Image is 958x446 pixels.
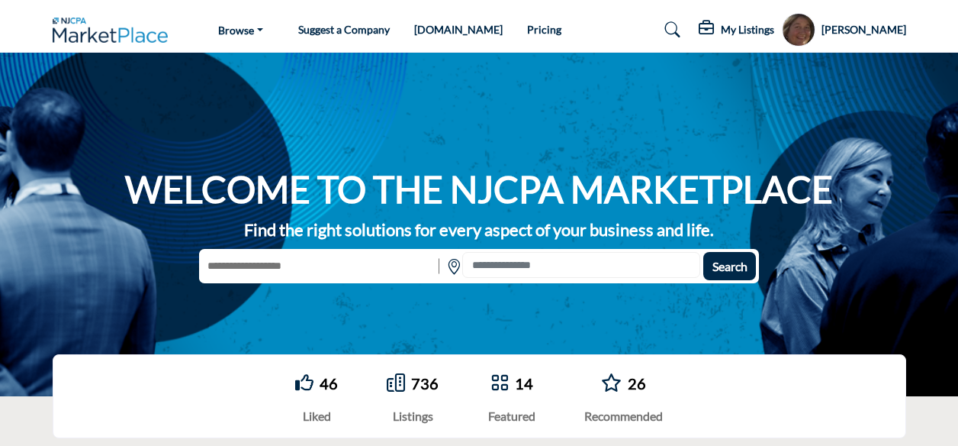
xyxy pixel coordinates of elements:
a: 26 [628,374,646,393]
i: Go to Liked [295,373,313,392]
a: Suggest a Company [298,23,390,36]
h5: [PERSON_NAME] [821,22,906,37]
span: Search [712,259,747,273]
a: [DOMAIN_NAME] [414,23,503,36]
div: Featured [488,407,535,425]
a: 14 [515,374,533,393]
a: 46 [320,374,338,393]
a: Pricing [527,23,561,36]
a: Browse [207,19,274,40]
button: Show hide supplier dropdown [782,13,815,47]
h5: My Listings [721,23,774,37]
div: Liked [295,407,338,425]
strong: Find the right solutions for every aspect of your business and life. [244,219,714,240]
h1: WELCOME TO THE NJCPA MARKETPLACE [125,166,833,213]
a: Go to Featured [490,373,509,394]
a: Search [650,18,690,42]
img: Site Logo [53,18,176,43]
a: Go to Recommended [601,373,622,394]
div: Listings [387,407,439,425]
button: Search [703,252,756,280]
a: 736 [411,374,439,393]
div: My Listings [699,21,774,39]
img: Rectangle%203585.svg [435,252,443,280]
div: Recommended [584,407,663,425]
